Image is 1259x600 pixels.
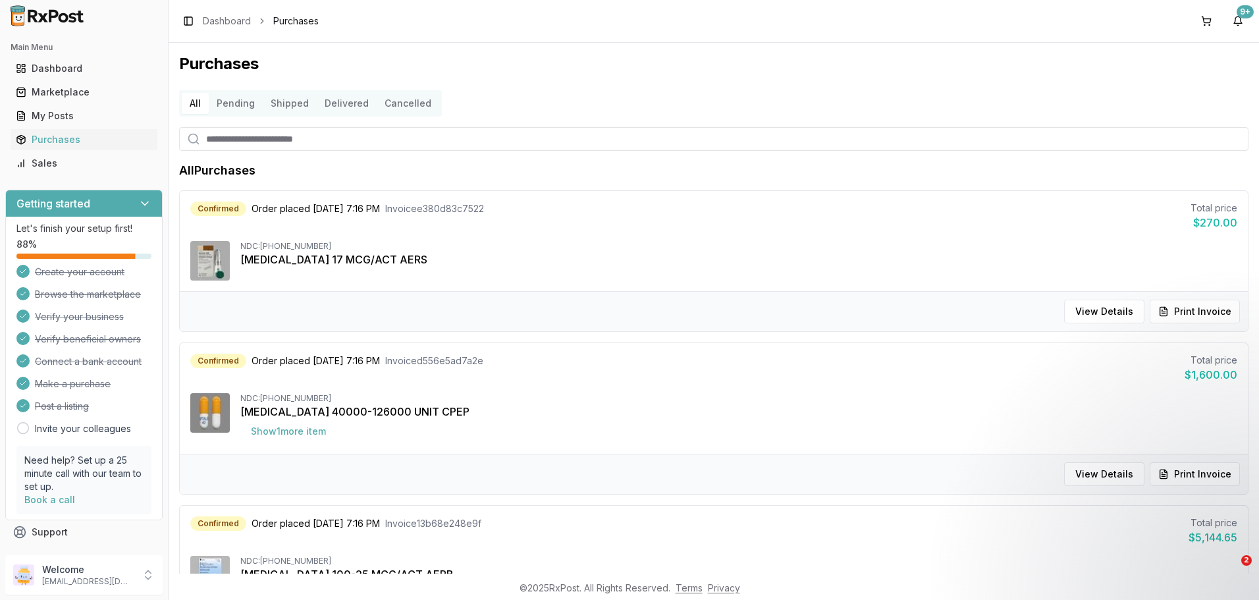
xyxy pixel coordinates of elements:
a: Dashboard [203,14,251,28]
img: User avatar [13,564,34,586]
img: Atrovent HFA 17 MCG/ACT AERS [190,241,230,281]
div: [MEDICAL_DATA] 17 MCG/ACT AERS [240,252,1237,267]
span: Browse the marketplace [35,288,141,301]
div: [MEDICAL_DATA] 40000-126000 UNIT CPEP [240,404,1237,420]
div: NDC: [PHONE_NUMBER] [240,556,1237,566]
span: Post a listing [35,400,89,413]
div: Total price [1185,354,1237,367]
div: My Posts [16,109,152,123]
button: Show1more item [240,420,336,443]
button: Dashboard [5,58,163,79]
button: Sales [5,153,163,174]
span: Order placed [DATE] 7:16 PM [252,517,380,530]
button: Print Invoice [1150,462,1240,486]
iframe: Intercom live chat [1214,555,1246,587]
div: Total price [1191,202,1237,215]
button: Marketplace [5,82,163,103]
div: $1,600.00 [1185,367,1237,383]
img: Zenpep 40000-126000 UNIT CPEP [190,393,230,433]
div: Confirmed [190,202,246,216]
span: Create your account [35,265,124,279]
button: View Details [1064,300,1144,323]
span: Order placed [DATE] 7:16 PM [252,202,380,215]
button: Print Invoice [1150,300,1240,323]
div: Dashboard [16,62,152,75]
div: 9+ [1237,5,1254,18]
h3: Getting started [16,196,90,211]
h1: All Purchases [179,161,255,180]
button: Feedback [5,544,163,568]
div: Marketplace [16,86,152,99]
p: [EMAIL_ADDRESS][DOMAIN_NAME] [42,576,134,587]
span: 88 % [16,238,37,251]
h1: Purchases [179,53,1248,74]
img: RxPost Logo [5,5,90,26]
a: Marketplace [11,80,157,104]
div: Purchases [16,133,152,146]
span: Invoice e380d83c7522 [385,202,484,215]
a: Purchases [11,128,157,151]
p: Let's finish your setup first! [16,222,151,235]
button: Shipped [263,93,317,114]
button: 9+ [1227,11,1248,32]
div: NDC: [PHONE_NUMBER] [240,241,1237,252]
button: Cancelled [377,93,439,114]
button: Support [5,520,163,544]
p: Need help? Set up a 25 minute call with our team to set up. [24,454,144,493]
a: My Posts [11,104,157,128]
div: NDC: [PHONE_NUMBER] [240,393,1237,404]
button: Delivered [317,93,377,114]
span: Make a purchase [35,377,111,391]
div: [MEDICAL_DATA] 100-25 MCG/ACT AEPB [240,566,1237,582]
div: Sales [16,157,152,170]
div: Confirmed [190,516,246,531]
div: $270.00 [1191,215,1237,231]
p: Welcome [42,563,134,576]
img: Breo Ellipta 100-25 MCG/ACT AEPB [190,556,230,595]
nav: breadcrumb [203,14,319,28]
a: Book a call [24,494,75,505]
a: Terms [676,582,703,593]
span: Connect a bank account [35,355,142,368]
a: Sales [11,151,157,175]
div: Confirmed [190,354,246,368]
span: Invoice 13b68e248e9f [385,517,481,530]
button: Purchases [5,129,163,150]
h2: Main Menu [11,42,157,53]
button: Pending [209,93,263,114]
span: Feedback [32,549,76,562]
button: All [182,93,209,114]
span: 2 [1241,555,1252,566]
button: My Posts [5,105,163,126]
button: View Details [1064,462,1144,486]
a: Privacy [708,582,740,593]
span: Verify your business [35,310,124,323]
span: Purchases [273,14,319,28]
span: Order placed [DATE] 7:16 PM [252,354,380,368]
a: Invite your colleagues [35,422,131,435]
a: Dashboard [11,57,157,80]
span: Verify beneficial owners [35,333,141,346]
span: Invoice d556e5ad7a2e [385,354,483,368]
